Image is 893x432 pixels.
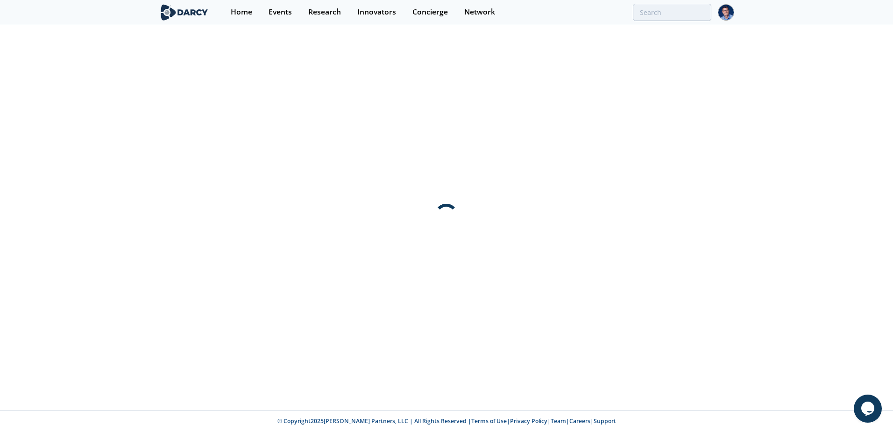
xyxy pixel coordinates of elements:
[633,4,711,21] input: Advanced Search
[569,417,590,425] a: Careers
[471,417,507,425] a: Terms of Use
[510,417,547,425] a: Privacy Policy
[101,417,792,425] p: © Copyright 2025 [PERSON_NAME] Partners, LLC | All Rights Reserved | | | | |
[308,8,341,16] div: Research
[357,8,396,16] div: Innovators
[412,8,448,16] div: Concierge
[269,8,292,16] div: Events
[159,4,210,21] img: logo-wide.svg
[594,417,616,425] a: Support
[464,8,495,16] div: Network
[854,395,884,423] iframe: chat widget
[718,4,734,21] img: Profile
[551,417,566,425] a: Team
[231,8,252,16] div: Home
